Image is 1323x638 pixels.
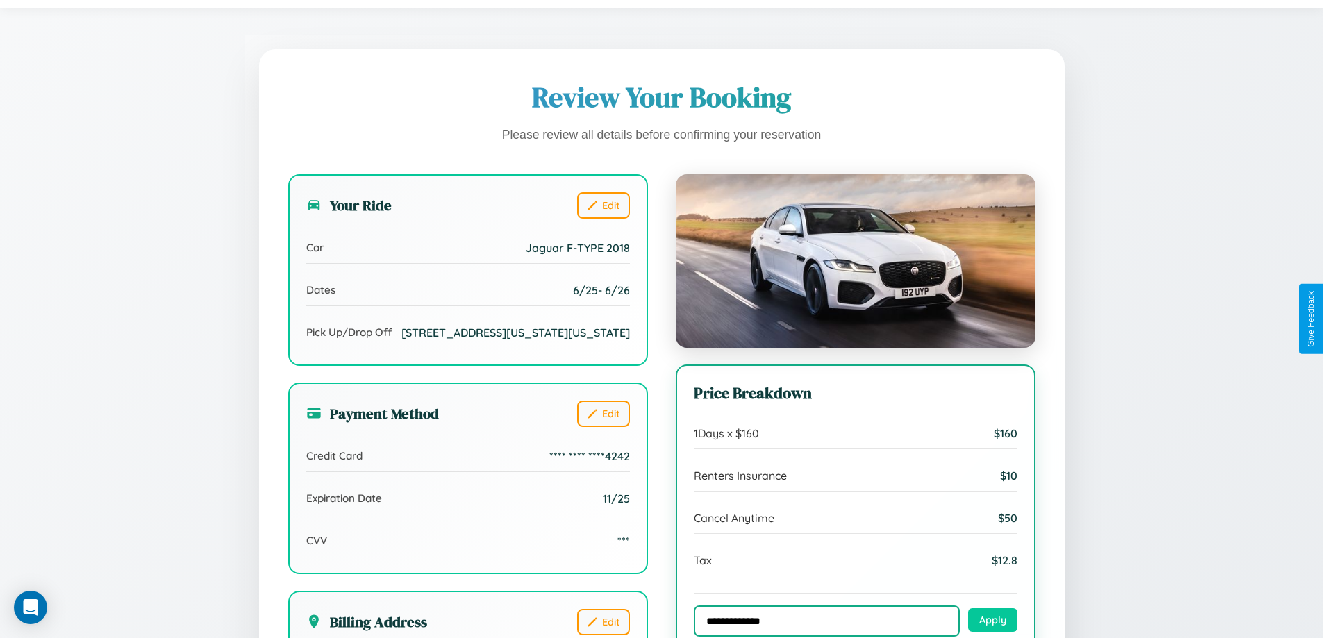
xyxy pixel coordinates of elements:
[577,401,630,427] button: Edit
[306,492,382,505] span: Expiration Date
[994,426,1017,440] span: $ 160
[676,174,1035,348] img: Jaguar F-TYPE
[306,195,392,215] h3: Your Ride
[288,124,1035,146] p: Please review all details before confirming your reservation
[306,241,324,254] span: Car
[577,609,630,635] button: Edit
[306,449,363,462] span: Credit Card
[1306,291,1316,347] div: Give Feedback
[992,553,1017,567] span: $ 12.8
[306,283,335,296] span: Dates
[306,403,439,423] h3: Payment Method
[694,553,712,567] span: Tax
[306,326,392,339] span: Pick Up/Drop Off
[14,591,47,624] div: Open Intercom Messenger
[694,469,787,482] span: Renters Insurance
[288,78,1035,116] h1: Review Your Booking
[694,426,759,440] span: 1 Days x $ 160
[306,612,427,632] h3: Billing Address
[968,608,1017,632] button: Apply
[1000,469,1017,482] span: $ 10
[694,511,774,525] span: Cancel Anytime
[526,241,630,255] span: Jaguar F-TYPE 2018
[573,283,630,297] span: 6 / 25 - 6 / 26
[694,383,1017,404] h3: Price Breakdown
[998,511,1017,525] span: $ 50
[603,492,630,505] span: 11/25
[577,192,630,219] button: Edit
[306,534,327,547] span: CVV
[401,326,630,339] span: [STREET_ADDRESS][US_STATE][US_STATE]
